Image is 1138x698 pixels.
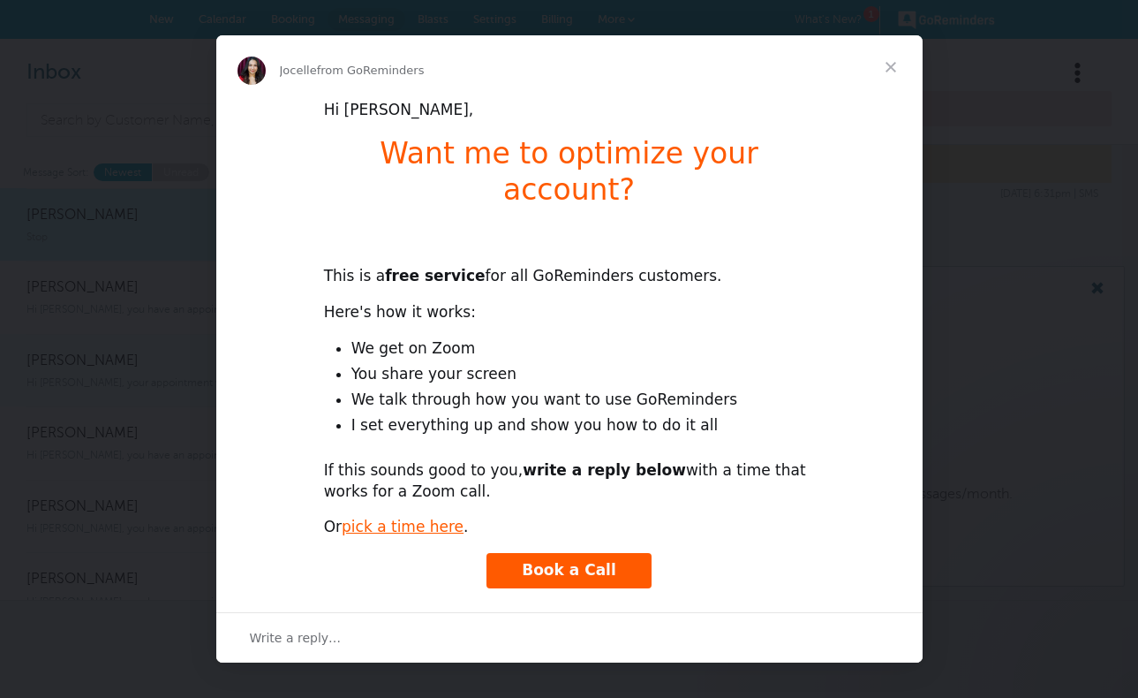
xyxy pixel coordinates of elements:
span: Write a reply… [250,626,342,649]
span: Close [859,35,923,99]
h1: Want me to optimize your account? [324,136,815,219]
li: We talk through how you want to use GoReminders [351,390,815,411]
li: I set everything up and show you how to do it all [351,415,815,436]
div: Here's how it works: [324,302,815,323]
li: You share your screen [351,364,815,385]
div: Or . [324,517,815,538]
a: pick a time here [342,518,463,535]
b: free service [385,267,485,285]
div: If this sounds good to you, with a time that works for a Zoom call. [324,460,815,503]
a: Book a Call [486,553,652,588]
span: from GoReminders [317,64,425,77]
span: Book a Call [522,561,616,579]
span: Jocelle [280,64,317,77]
b: write a reply below [523,461,686,479]
div: This is a for all GoReminders customers. [324,246,815,288]
img: Profile image for Jocelle [237,57,266,85]
div: Hi [PERSON_NAME], [324,100,815,121]
div: Open conversation and reply [216,612,923,663]
li: We get on Zoom [351,338,815,360]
